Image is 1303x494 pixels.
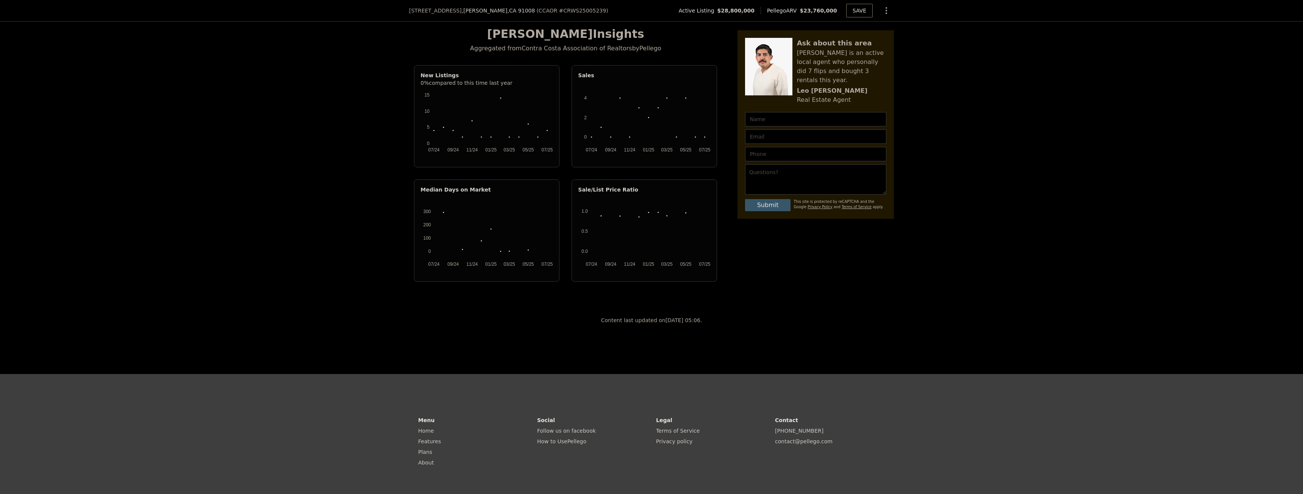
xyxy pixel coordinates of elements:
div: Real Estate Agent [797,95,851,104]
button: SAVE [846,4,873,17]
text: 07/25 [699,262,711,267]
text: 2 [584,115,587,120]
text: 0 [427,141,430,146]
div: [PERSON_NAME] Insights [415,27,716,41]
a: About [418,460,434,466]
text: 09/24 [448,262,459,267]
a: Terms of Service [656,428,700,434]
input: Name [745,112,886,126]
svg: A chart. [578,203,711,278]
strong: Legal [656,417,672,423]
span: , [PERSON_NAME] [462,7,535,14]
text: 09/24 [605,262,617,267]
strong: Contact [775,417,798,423]
text: 05/25 [523,147,534,153]
div: Leo [PERSON_NAME] [797,86,867,95]
text: 01/25 [486,262,497,267]
text: 5 [427,125,430,130]
a: contact@pellego.com [775,438,833,444]
div: Content last updated on [DATE] 05:06 . [601,315,702,359]
text: 09/24 [605,147,617,153]
text: 07/24 [586,147,597,153]
text: 01/25 [643,262,655,267]
button: Show Options [879,3,894,18]
a: Plans [418,449,432,455]
text: 09/24 [448,147,459,153]
text: 03/25 [661,262,673,267]
text: 0 [584,134,587,140]
text: 4 [584,95,587,101]
div: Ask about this area [797,38,872,48]
a: Features [418,438,441,444]
div: Sale/List Price Ratio [578,186,711,193]
text: 15 [425,92,430,98]
span: CCAOR [539,8,558,14]
div: Aggregated from Contra Costa Association of Realtors by Pellego [415,41,716,53]
text: 07/24 [586,262,597,267]
text: 11/24 [624,147,636,153]
text: 03/25 [504,147,515,153]
div: Sales [578,72,711,79]
text: 05/25 [523,262,534,267]
svg: A chart. [420,88,553,164]
input: Email [745,129,886,144]
div: New Listings [420,72,553,79]
svg: A chart. [578,88,711,164]
text: 07/24 [428,262,440,267]
a: [PHONE_NUMBER] [775,428,823,434]
span: [STREET_ADDRESS] [409,7,462,14]
strong: Menu [418,417,434,423]
text: 0.5 [582,229,588,234]
span: 0% [420,80,429,86]
text: 1.0 [582,209,588,214]
text: 03/25 [661,147,673,153]
text: 100 [423,235,431,241]
text: 11/24 [467,147,478,153]
span: Active Listing [679,7,717,14]
text: 07/25 [699,147,711,153]
input: Phone [745,147,886,161]
text: 05/25 [680,262,692,267]
a: Terms of Service [842,205,872,209]
div: ( ) [536,7,608,14]
span: $28,800,000 [717,7,755,14]
a: Privacy Policy [808,205,832,209]
text: 200 [423,222,431,228]
text: 07/25 [542,147,553,153]
a: How to UsePellego [537,438,586,444]
text: 01/25 [486,147,497,153]
span: # CRWS25005239 [559,8,606,14]
text: 07/24 [428,147,440,153]
text: 0.0 [582,249,588,254]
svg: A chart. [420,203,553,278]
text: 300 [423,209,431,214]
text: 11/24 [467,262,478,267]
text: 0 [428,249,431,254]
span: , CA 91008 [508,8,535,14]
div: Median Days on Market [420,186,553,193]
strong: Social [537,417,555,423]
div: This site is protected by reCAPTCHA and the Google and apply. [794,199,886,210]
text: 05/25 [680,147,692,153]
text: 11/24 [624,262,636,267]
a: Follow us on facebook [537,428,596,434]
text: 03/25 [504,262,515,267]
span: $23,760,000 [800,8,837,14]
text: 07/25 [542,262,553,267]
span: Pellego ARV [767,7,800,14]
a: Privacy policy [656,438,692,444]
div: [PERSON_NAME] is an active local agent who personally did 7 flips and bought 3 rentals this year. [797,48,886,85]
a: Home [418,428,434,434]
div: compared to this time last year [420,79,553,84]
text: 10 [425,109,430,114]
text: 01/25 [643,147,655,153]
button: Submit [745,199,791,211]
